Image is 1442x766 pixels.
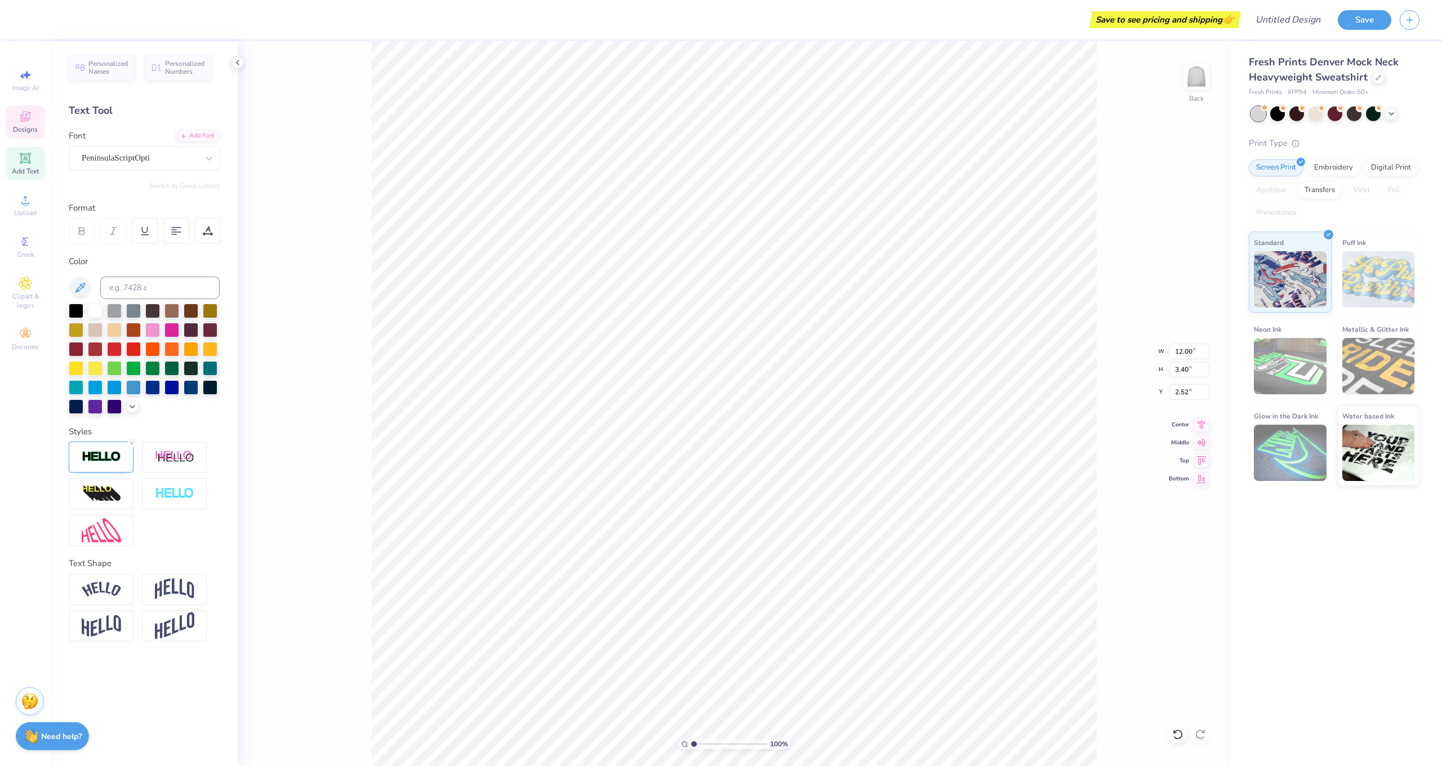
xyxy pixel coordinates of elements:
img: Puff Ink [1342,251,1415,308]
span: Upload [14,208,37,217]
div: Text Shape [69,557,220,570]
span: Top [1169,457,1189,465]
span: Minimum Order: 50 + [1312,88,1369,97]
span: # FP94 [1288,88,1307,97]
img: Rise [155,612,194,640]
span: Puff Ink [1342,237,1366,248]
span: Clipart & logos [6,292,45,310]
div: Back [1189,93,1204,104]
div: Text Tool [69,103,220,118]
span: Middle [1169,439,1189,447]
img: Shadow [155,450,194,464]
span: Fresh Prints Denver Mock Neck Heavyweight Sweatshirt [1249,55,1399,84]
input: Untitled Design [1247,8,1329,31]
span: Decorate [12,342,39,351]
img: Stroke [82,451,121,464]
img: Standard [1254,251,1327,308]
img: 3d Illusion [82,485,121,503]
span: Personalized Numbers [165,60,205,75]
img: Arc [82,582,121,597]
div: Print Type [1249,137,1419,150]
div: Save to see pricing and shipping [1092,11,1238,28]
span: Fresh Prints [1249,88,1282,97]
img: Arch [155,578,194,600]
button: Save [1338,10,1391,30]
img: Neon Ink [1254,338,1327,394]
img: Free Distort [82,518,121,542]
img: Water based Ink [1342,425,1415,481]
div: Rhinestones [1249,204,1303,221]
span: Greek [17,250,34,259]
span: Designs [13,125,38,134]
div: Transfers [1297,182,1342,199]
div: Add Font [175,130,220,142]
div: Applique [1249,182,1294,199]
div: Vinyl [1346,182,1377,199]
img: Back [1185,65,1208,88]
span: Standard [1254,237,1284,248]
div: Screen Print [1249,159,1303,176]
span: Bottom [1169,475,1189,483]
span: Add Text [12,167,39,176]
img: Metallic & Glitter Ink [1342,338,1415,394]
span: 100 % [770,739,788,749]
strong: Need help? [41,731,82,742]
span: Water based Ink [1342,410,1394,422]
span: Neon Ink [1254,323,1281,335]
div: Format [69,202,221,215]
input: e.g. 7428 c [100,277,220,299]
div: Color [69,255,220,268]
div: Styles [69,425,220,438]
button: Switch to Greek Letters [149,181,220,190]
span: Personalized Names [88,60,128,75]
div: Embroidery [1307,159,1360,176]
span: Image AI [12,83,39,92]
span: Center [1169,421,1189,429]
img: Glow in the Dark Ink [1254,425,1327,481]
div: Digital Print [1364,159,1418,176]
div: Foil [1381,182,1407,199]
span: Glow in the Dark Ink [1254,410,1318,422]
span: Metallic & Glitter Ink [1342,323,1409,335]
img: Flag [82,615,121,637]
label: Font [69,130,86,142]
span: 👉 [1222,12,1235,26]
img: Negative Space [155,487,194,500]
